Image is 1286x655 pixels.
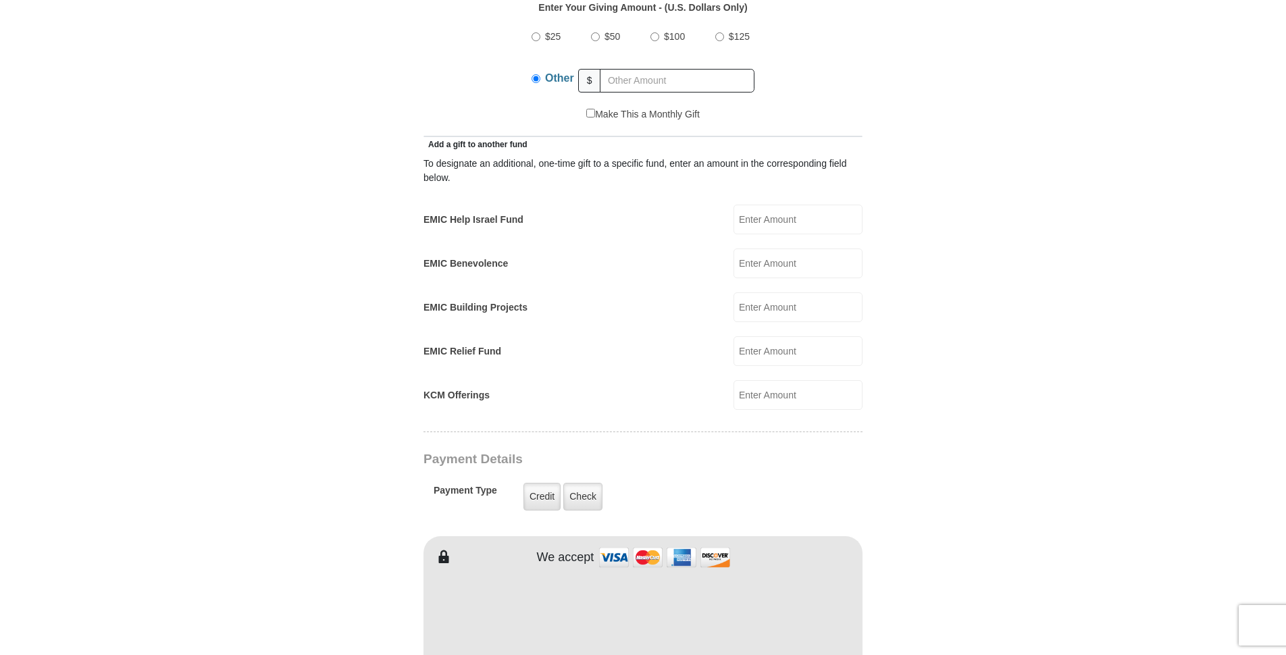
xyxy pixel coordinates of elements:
label: Make This a Monthly Gift [586,107,700,122]
label: EMIC Relief Fund [423,344,501,359]
label: Check [563,483,602,510]
input: Make This a Monthly Gift [586,109,595,117]
span: Add a gift to another fund [423,140,528,149]
input: Enter Amount [734,380,863,410]
span: $25 [545,31,561,42]
img: credit cards accepted [597,543,732,572]
div: To designate an additional, one-time gift to a specific fund, enter an amount in the correspondin... [423,157,863,185]
label: EMIC Help Israel Fund [423,213,523,227]
h4: We accept [537,550,594,565]
span: $ [578,69,601,93]
span: Other [545,72,574,84]
input: Enter Amount [734,248,863,278]
strong: Enter Your Giving Amount - (U.S. Dollars Only) [538,2,747,13]
span: $100 [664,31,685,42]
input: Enter Amount [734,336,863,366]
label: Credit [523,483,561,510]
label: EMIC Benevolence [423,257,508,271]
input: Enter Amount [734,292,863,322]
h5: Payment Type [434,485,497,503]
input: Other Amount [600,69,754,93]
span: $50 [605,31,620,42]
label: EMIC Building Projects [423,300,528,315]
span: $125 [729,31,750,42]
label: KCM Offerings [423,388,490,402]
h3: Payment Details [423,452,768,467]
input: Enter Amount [734,205,863,234]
